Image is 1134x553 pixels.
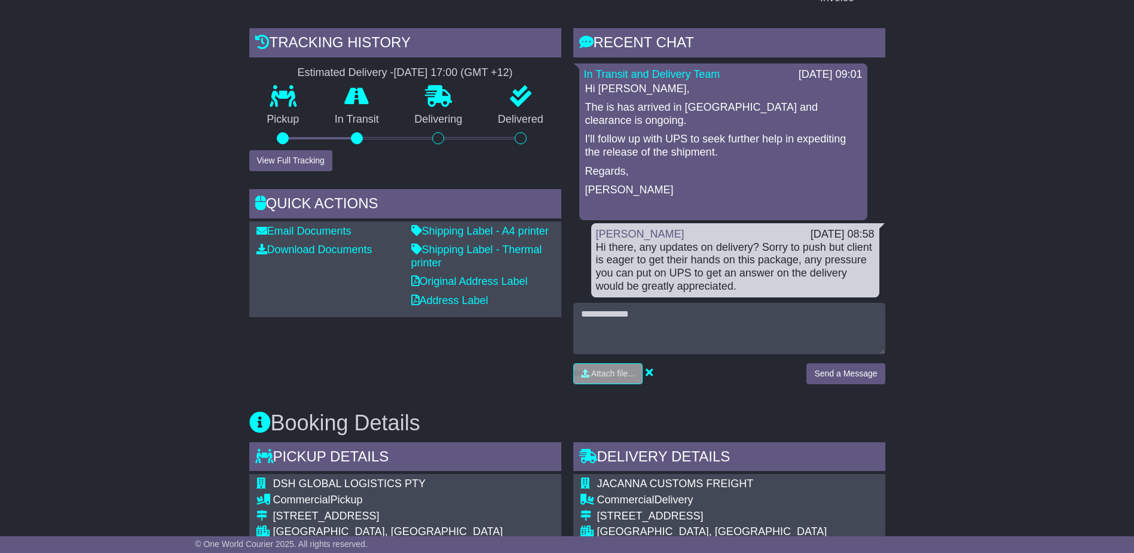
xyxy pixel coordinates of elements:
[397,113,481,126] p: Delivering
[249,113,317,126] p: Pickup
[480,113,561,126] p: Delivered
[597,510,868,523] div: [STREET_ADDRESS]
[273,510,544,523] div: [STREET_ADDRESS]
[249,189,561,221] div: Quick Actions
[411,244,542,269] a: Shipping Label - Thermal printer
[585,184,861,197] p: [PERSON_NAME]
[573,442,885,475] div: Delivery Details
[249,150,332,171] button: View Full Tracking
[394,66,513,80] div: [DATE] 17:00 (GMT +12)
[585,101,861,127] p: The is has arrived in [GEOGRAPHIC_DATA] and clearance is ongoing.
[411,225,549,237] a: Shipping Label - A4 printer
[597,494,655,506] span: Commercial
[585,133,861,159] p: I'll follow up with UPS to seek further help in expediting the release of the shipment.
[585,165,861,178] p: Regards,
[597,478,754,490] span: JACANNA CUSTOMS FREIGHT
[411,294,488,306] a: Address Label
[249,411,885,435] h3: Booking Details
[195,539,368,549] span: © One World Courier 2025. All rights reserved.
[411,275,528,287] a: Original Address Label
[273,525,544,539] div: [GEOGRAPHIC_DATA], [GEOGRAPHIC_DATA]
[573,28,885,60] div: RECENT CHAT
[249,28,561,60] div: Tracking history
[584,68,720,80] a: In Transit and Delivery Team
[249,442,561,475] div: Pickup Details
[799,68,863,81] div: [DATE] 09:01
[249,66,561,80] div: Estimated Delivery -
[597,494,868,507] div: Delivery
[256,244,372,256] a: Download Documents
[273,494,331,506] span: Commercial
[811,228,875,241] div: [DATE] 08:58
[317,113,397,126] p: In Transit
[273,478,426,490] span: DSH GLOBAL LOGISTICS PTY
[806,363,885,384] button: Send a Message
[596,228,684,240] a: [PERSON_NAME]
[585,83,861,96] p: Hi [PERSON_NAME],
[273,494,544,507] div: Pickup
[597,525,868,539] div: [GEOGRAPHIC_DATA], [GEOGRAPHIC_DATA]
[596,241,875,293] div: Hi there, any updates on delivery? Sorry to push but client is eager to get their hands on this p...
[256,225,351,237] a: Email Documents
